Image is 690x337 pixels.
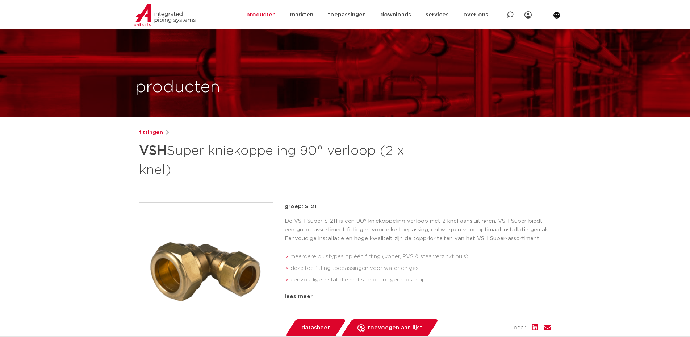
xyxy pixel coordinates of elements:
img: Product Image for VSH Super kniekoppeling 90° verloop (2 x knel) [139,203,273,336]
a: datasheet [285,319,346,337]
a: fittingen [139,128,163,137]
h1: producten [135,76,220,99]
span: toevoegen aan lijst [368,322,422,334]
p: groep: S1211 [285,202,551,211]
span: datasheet [301,322,330,334]
li: dezelfde fitting toepassingen voor water en gas [290,263,551,274]
li: meerdere buistypes op één fitting (koper, RVS & staalverzinkt buis) [290,251,551,263]
li: snelle verbindingstechnologie waarbij her-montage mogelijk is [290,286,551,297]
li: eenvoudige installatie met standaard gereedschap [290,274,551,286]
strong: VSH [139,144,167,157]
span: deel: [514,324,526,332]
div: lees meer [285,292,551,301]
p: De VSH Super S1211 is een 90° kniekoppeling verloop met 2 knel aansluitingen. VSH Super biedt een... [285,217,551,243]
h1: Super kniekoppeling 90° verloop (2 x knel) [139,140,411,179]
